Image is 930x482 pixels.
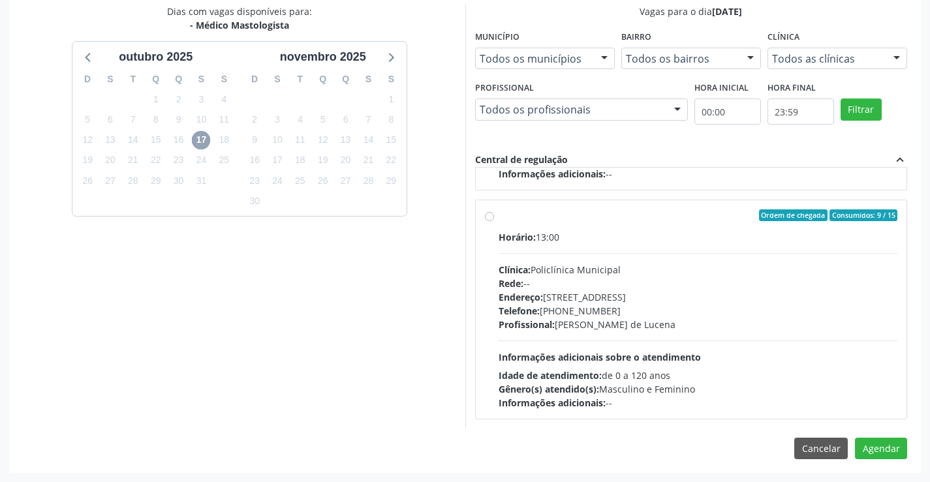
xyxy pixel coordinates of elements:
span: domingo, 5 de outubro de 2025 [78,111,97,129]
div: Q [334,69,357,89]
div: [STREET_ADDRESS] [499,290,898,304]
div: -- [499,396,898,410]
span: Telefone: [499,305,540,317]
label: Hora final [767,78,816,98]
span: sábado, 25 de outubro de 2025 [215,151,233,170]
span: quarta-feira, 5 de novembro de 2025 [314,111,332,129]
span: quarta-feira, 1 de outubro de 2025 [147,90,165,108]
div: [PHONE_NUMBER] [499,304,898,318]
span: quinta-feira, 30 de outubro de 2025 [170,172,188,190]
span: terça-feira, 7 de outubro de 2025 [124,111,142,129]
span: quinta-feira, 9 de outubro de 2025 [170,111,188,129]
span: sexta-feira, 17 de outubro de 2025 [192,131,210,149]
div: Vagas para o dia [475,5,908,18]
span: terça-feira, 4 de novembro de 2025 [291,111,309,129]
span: segunda-feira, 3 de novembro de 2025 [268,111,287,129]
label: Profissional [475,78,534,98]
span: quinta-feira, 6 de novembro de 2025 [337,111,355,129]
div: -- [499,167,898,181]
span: Profissional: [499,318,555,331]
span: segunda-feira, 10 de novembro de 2025 [268,131,287,149]
div: T [121,69,144,89]
span: Todos as clínicas [772,52,880,65]
span: Idade de atendimento: [499,369,602,382]
span: sábado, 22 de novembro de 2025 [382,151,400,170]
span: quarta-feira, 19 de novembro de 2025 [314,151,332,170]
span: quinta-feira, 16 de outubro de 2025 [170,131,188,149]
div: Dias com vagas disponíveis para: [167,5,312,32]
span: Todos os profissionais [480,103,661,116]
div: de 0 a 120 anos [499,369,898,382]
span: domingo, 23 de novembro de 2025 [245,172,264,190]
span: Horário: [499,231,536,243]
div: D [243,69,266,89]
span: domingo, 26 de outubro de 2025 [78,172,97,190]
div: D [76,69,99,89]
span: segunda-feira, 24 de novembro de 2025 [268,172,287,190]
span: quarta-feira, 15 de outubro de 2025 [147,131,165,149]
div: Q [311,69,334,89]
span: sábado, 15 de novembro de 2025 [382,131,400,149]
span: domingo, 12 de outubro de 2025 [78,131,97,149]
span: sexta-feira, 7 de novembro de 2025 [359,111,377,129]
button: Cancelar [794,438,848,460]
span: quarta-feira, 12 de novembro de 2025 [314,131,332,149]
span: domingo, 30 de novembro de 2025 [245,192,264,210]
span: quarta-feira, 29 de outubro de 2025 [147,172,165,190]
span: sexta-feira, 14 de novembro de 2025 [359,131,377,149]
span: [DATE] [712,5,742,18]
span: sexta-feira, 24 de outubro de 2025 [192,151,210,170]
span: quarta-feira, 26 de novembro de 2025 [314,172,332,190]
label: Hora inicial [694,78,749,98]
span: Rede: [499,277,523,290]
div: S [99,69,122,89]
button: Filtrar [841,98,882,121]
span: sexta-feira, 21 de novembro de 2025 [359,151,377,170]
div: S [266,69,289,89]
span: domingo, 2 de novembro de 2025 [245,111,264,129]
span: Informações adicionais: [499,168,606,180]
span: domingo, 16 de novembro de 2025 [245,151,264,170]
span: sábado, 29 de novembro de 2025 [382,172,400,190]
div: S [190,69,213,89]
div: outubro 2025 [114,48,198,66]
span: quinta-feira, 27 de novembro de 2025 [337,172,355,190]
span: Endereço: [499,291,543,303]
span: domingo, 19 de outubro de 2025 [78,151,97,170]
span: Consumidos: 9 / 15 [829,209,897,221]
div: [PERSON_NAME] de Lucena [499,318,898,331]
span: quinta-feira, 13 de novembro de 2025 [337,131,355,149]
span: terça-feira, 18 de novembro de 2025 [291,151,309,170]
span: quarta-feira, 8 de outubro de 2025 [147,111,165,129]
button: Agendar [855,438,907,460]
span: Informações adicionais: [499,397,606,409]
span: sexta-feira, 10 de outubro de 2025 [192,111,210,129]
div: S [213,69,236,89]
span: sábado, 8 de novembro de 2025 [382,111,400,129]
span: segunda-feira, 17 de novembro de 2025 [268,151,287,170]
span: segunda-feira, 20 de outubro de 2025 [101,151,119,170]
div: Masculino e Feminino [499,382,898,396]
span: terça-feira, 25 de novembro de 2025 [291,172,309,190]
div: T [288,69,311,89]
div: Policlínica Municipal [499,263,898,277]
div: -- [499,277,898,290]
div: Central de regulação [475,153,568,167]
span: sexta-feira, 28 de novembro de 2025 [359,172,377,190]
label: Bairro [621,27,651,48]
span: Informações adicionais sobre o atendimento [499,351,701,363]
span: sábado, 1 de novembro de 2025 [382,90,400,108]
div: Q [167,69,190,89]
span: quinta-feira, 23 de outubro de 2025 [170,151,188,170]
input: Selecione o horário [767,98,834,125]
span: sábado, 18 de outubro de 2025 [215,131,233,149]
span: sábado, 11 de outubro de 2025 [215,111,233,129]
span: sexta-feira, 31 de outubro de 2025 [192,172,210,190]
div: Q [144,69,167,89]
span: segunda-feira, 13 de outubro de 2025 [101,131,119,149]
span: quinta-feira, 2 de outubro de 2025 [170,90,188,108]
div: - Médico Mastologista [167,18,312,32]
span: terça-feira, 11 de novembro de 2025 [291,131,309,149]
span: Clínica: [499,264,531,276]
span: quarta-feira, 22 de outubro de 2025 [147,151,165,170]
